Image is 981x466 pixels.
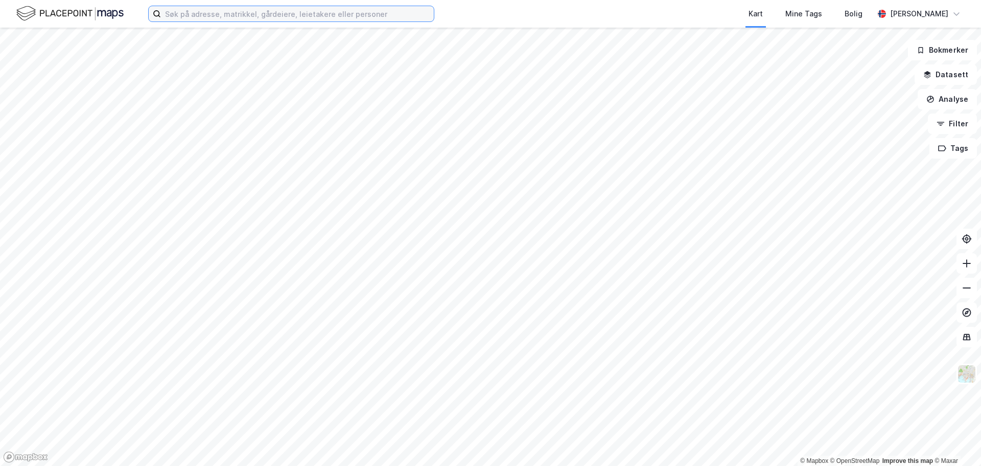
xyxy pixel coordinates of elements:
[161,6,434,21] input: Søk på adresse, matrikkel, gårdeiere, leietakere eller personer
[890,8,948,20] div: [PERSON_NAME]
[930,417,981,466] div: Kontrollprogram for chat
[16,5,124,23] img: logo.f888ab2527a4732fd821a326f86c7f29.svg
[785,8,822,20] div: Mine Tags
[749,8,763,20] div: Kart
[930,417,981,466] iframe: Chat Widget
[845,8,862,20] div: Bolig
